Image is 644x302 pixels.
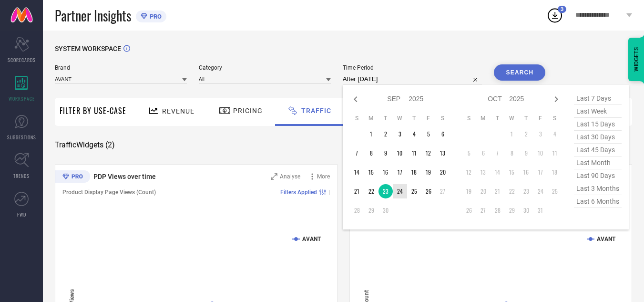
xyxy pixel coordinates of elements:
span: 3 [561,6,563,12]
input: Select time period [343,73,482,85]
td: Sat Oct 18 2025 [548,165,562,179]
td: Fri Oct 17 2025 [533,165,548,179]
td: Sun Sep 14 2025 [350,165,364,179]
th: Wednesday [393,115,407,122]
span: SYSTEM WORKSPACE [55,45,121,52]
td: Mon Sep 29 2025 [364,203,378,218]
th: Monday [364,115,378,122]
th: Wednesday [505,115,519,122]
td: Wed Oct 08 2025 [505,146,519,160]
span: Traffic Widgets ( 2 ) [55,140,115,150]
span: last 7 days [574,92,622,105]
span: More [317,173,330,180]
span: Pricing [233,107,263,115]
td: Sat Oct 25 2025 [548,184,562,198]
td: Fri Oct 03 2025 [533,127,548,141]
span: Brand [55,64,187,71]
td: Sun Oct 26 2025 [462,203,476,218]
td: Tue Oct 21 2025 [491,184,505,198]
td: Mon Oct 27 2025 [476,203,491,218]
span: last week [574,105,622,118]
span: PDP Views over time [93,173,156,180]
td: Sun Oct 05 2025 [462,146,476,160]
td: Wed Sep 10 2025 [393,146,407,160]
td: Tue Sep 30 2025 [378,203,393,218]
td: Thu Sep 18 2025 [407,165,421,179]
span: last month [574,156,622,169]
svg: Zoom [271,173,277,180]
span: Product Display Page Views (Count) [62,189,156,196]
td: Wed Oct 01 2025 [505,127,519,141]
td: Fri Sep 26 2025 [421,184,436,198]
span: Category [199,64,331,71]
span: last 15 days [574,118,622,131]
th: Tuesday [491,115,505,122]
span: last 90 days [574,169,622,182]
th: Tuesday [378,115,393,122]
td: Thu Oct 16 2025 [519,165,533,179]
td: Mon Sep 22 2025 [364,184,378,198]
th: Sunday [462,115,476,122]
span: SCORECARDS [8,56,36,63]
text: AVANT [302,236,321,242]
th: Thursday [519,115,533,122]
td: Fri Sep 12 2025 [421,146,436,160]
span: Time Period [343,64,482,71]
td: Wed Oct 15 2025 [505,165,519,179]
td: Sat Sep 27 2025 [436,184,450,198]
span: last 30 days [574,131,622,144]
td: Sun Sep 28 2025 [350,203,364,218]
span: last 3 months [574,182,622,195]
td: Sat Oct 04 2025 [548,127,562,141]
span: last 45 days [574,144,622,156]
span: PRO [147,13,162,20]
td: Thu Oct 09 2025 [519,146,533,160]
span: last 6 months [574,195,622,208]
td: Thu Sep 04 2025 [407,127,421,141]
button: Search [494,64,545,81]
td: Thu Sep 25 2025 [407,184,421,198]
td: Mon Sep 01 2025 [364,127,378,141]
td: Sun Oct 19 2025 [462,184,476,198]
td: Wed Sep 17 2025 [393,165,407,179]
td: Mon Oct 06 2025 [476,146,491,160]
th: Monday [476,115,491,122]
td: Tue Sep 23 2025 [378,184,393,198]
div: Premium [55,170,90,185]
td: Mon Oct 13 2025 [476,165,491,179]
span: Traffic [301,107,331,115]
div: Previous month [350,94,361,105]
td: Tue Sep 02 2025 [378,127,393,141]
td: Sat Sep 06 2025 [436,127,450,141]
td: Mon Oct 20 2025 [476,184,491,198]
span: Revenue [162,107,194,115]
td: Fri Sep 05 2025 [421,127,436,141]
span: Filters Applied [280,189,317,196]
th: Saturday [548,115,562,122]
td: Fri Oct 24 2025 [533,184,548,198]
td: Fri Oct 10 2025 [533,146,548,160]
td: Tue Oct 14 2025 [491,165,505,179]
th: Sunday [350,115,364,122]
td: Wed Oct 29 2025 [505,203,519,218]
div: Next month [551,94,562,105]
td: Sun Sep 21 2025 [350,184,364,198]
td: Wed Sep 03 2025 [393,127,407,141]
td: Thu Oct 23 2025 [519,184,533,198]
td: Thu Sep 11 2025 [407,146,421,160]
td: Fri Oct 31 2025 [533,203,548,218]
span: FWD [17,211,26,218]
td: Thu Oct 30 2025 [519,203,533,218]
td: Tue Sep 09 2025 [378,146,393,160]
td: Sun Sep 07 2025 [350,146,364,160]
span: Analyse [280,173,300,180]
td: Sat Sep 13 2025 [436,146,450,160]
th: Saturday [436,115,450,122]
td: Mon Sep 15 2025 [364,165,378,179]
td: Sat Oct 11 2025 [548,146,562,160]
td: Mon Sep 08 2025 [364,146,378,160]
th: Friday [533,115,548,122]
td: Wed Oct 22 2025 [505,184,519,198]
td: Tue Sep 16 2025 [378,165,393,179]
td: Tue Oct 07 2025 [491,146,505,160]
